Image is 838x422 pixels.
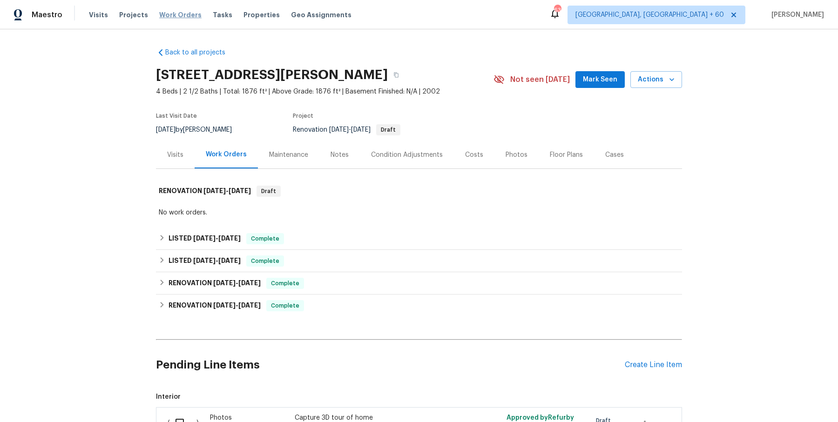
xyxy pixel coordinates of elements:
[213,12,232,18] span: Tasks
[625,361,682,369] div: Create Line Item
[218,235,241,241] span: [DATE]
[605,150,624,160] div: Cases
[169,233,241,244] h6: LISTED
[156,48,245,57] a: Back to all projects
[506,150,527,160] div: Photos
[550,150,583,160] div: Floor Plans
[388,67,405,83] button: Copy Address
[89,10,108,20] span: Visits
[575,71,625,88] button: Mark Seen
[213,280,261,286] span: -
[156,127,176,133] span: [DATE]
[768,10,824,20] span: [PERSON_NAME]
[293,113,313,119] span: Project
[267,301,303,310] span: Complete
[243,10,280,20] span: Properties
[554,6,561,15] div: 634
[247,234,283,243] span: Complete
[193,257,241,264] span: -
[210,415,232,421] span: Photos
[630,71,682,88] button: Actions
[293,127,400,133] span: Renovation
[169,255,241,267] h6: LISTED
[229,188,251,194] span: [DATE]
[510,75,570,84] span: Not seen [DATE]
[213,280,236,286] span: [DATE]
[238,302,261,308] span: [DATE]
[269,150,308,160] div: Maintenance
[167,150,183,160] div: Visits
[206,150,247,159] div: Work Orders
[156,87,493,96] span: 4 Beds | 2 1/2 Baths | Total: 1876 ft² | Above Grade: 1876 ft² | Basement Finished: N/A | 2002
[156,250,682,272] div: LISTED [DATE]-[DATE]Complete
[32,10,62,20] span: Maestro
[291,10,351,20] span: Geo Assignments
[351,127,371,133] span: [DATE]
[159,10,202,20] span: Work Orders
[193,257,216,264] span: [DATE]
[465,150,483,160] div: Costs
[156,392,682,402] span: Interior
[257,187,280,196] span: Draft
[159,208,679,217] div: No work orders.
[156,295,682,317] div: RENOVATION [DATE]-[DATE]Complete
[169,278,261,289] h6: RENOVATION
[193,235,216,241] span: [DATE]
[156,176,682,206] div: RENOVATION [DATE]-[DATE]Draft
[169,300,261,311] h6: RENOVATION
[159,186,251,197] h6: RENOVATION
[377,127,399,133] span: Draft
[583,74,617,86] span: Mark Seen
[156,272,682,295] div: RENOVATION [DATE]-[DATE]Complete
[156,228,682,250] div: LISTED [DATE]-[DATE]Complete
[575,10,724,20] span: [GEOGRAPHIC_DATA], [GEOGRAPHIC_DATA] + 60
[203,188,226,194] span: [DATE]
[119,10,148,20] span: Projects
[193,235,241,241] span: -
[267,279,303,288] span: Complete
[329,127,349,133] span: [DATE]
[213,302,236,308] span: [DATE]
[371,150,443,160] div: Condition Adjustments
[213,302,261,308] span: -
[203,188,251,194] span: -
[638,74,675,86] span: Actions
[156,124,243,135] div: by [PERSON_NAME]
[238,280,261,286] span: [DATE]
[156,113,197,119] span: Last Visit Date
[156,70,388,80] h2: [STREET_ADDRESS][PERSON_NAME]
[156,343,625,387] h2: Pending Line Items
[329,127,371,133] span: -
[247,256,283,266] span: Complete
[218,257,241,264] span: [DATE]
[331,150,349,160] div: Notes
